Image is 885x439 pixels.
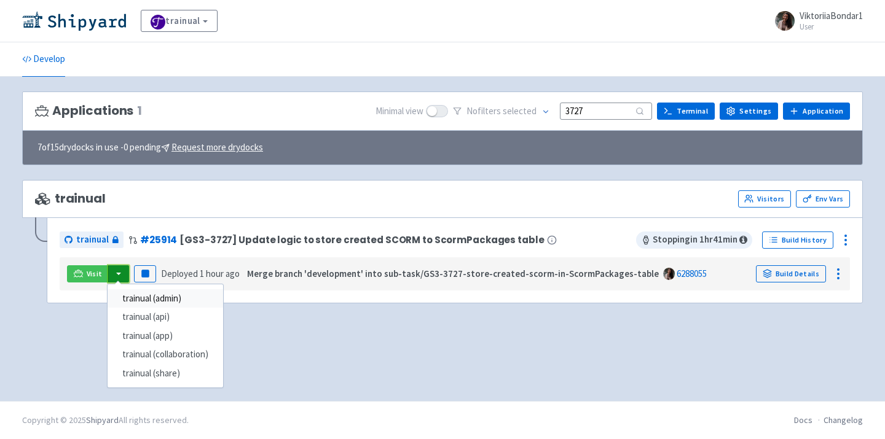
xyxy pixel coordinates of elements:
a: trainual (collaboration) [108,345,223,364]
a: #25914 [140,233,177,246]
time: 1 hour ago [200,268,240,279]
span: [GS3-3727] Update logic to store created SCORM to ScormPackages table [179,235,544,245]
input: Search... [560,103,652,119]
a: ViktoriiaBondar1 User [768,11,863,31]
a: trainual (share) [108,364,223,383]
a: Settings [720,103,778,120]
a: trainual (admin) [108,289,223,308]
a: Develop [22,42,65,77]
span: trainual [76,233,109,247]
button: Pause [134,265,156,282]
u: Request more drydocks [171,141,263,153]
span: trainual [35,192,106,206]
a: Build Details [756,265,826,282]
a: trainual (api) [108,308,223,327]
span: selected [503,105,537,117]
a: 6288055 [677,268,707,279]
span: Stopping in 1 hr 41 min [636,231,752,249]
a: Env Vars [796,190,850,208]
span: Minimal view [376,104,423,118]
div: Copyright © 2025 All rights reserved. [22,414,189,427]
a: trainual [141,10,218,32]
span: Deployed [161,268,240,279]
span: Visit [87,269,103,279]
a: Changelog [824,414,863,425]
strong: Merge branch 'development' into sub-task/GS3-3727-store-created-scorm-in-ScormPackages-table [247,268,659,279]
a: Docs [794,414,812,425]
span: No filter s [466,104,537,118]
h3: Applications [35,104,142,118]
span: 7 of 15 drydocks in use - 0 pending [37,141,263,155]
a: Visit [67,265,109,282]
a: trainual (app) [108,327,223,346]
small: User [800,23,863,31]
a: Terminal [657,103,715,120]
span: 1 [137,104,142,118]
a: Visitors [738,190,791,208]
img: Shipyard logo [22,11,126,31]
a: Application [783,103,850,120]
a: Shipyard [86,414,119,425]
a: trainual [60,231,124,248]
a: Build History [762,231,833,249]
span: ViktoriiaBondar1 [800,10,863,21]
